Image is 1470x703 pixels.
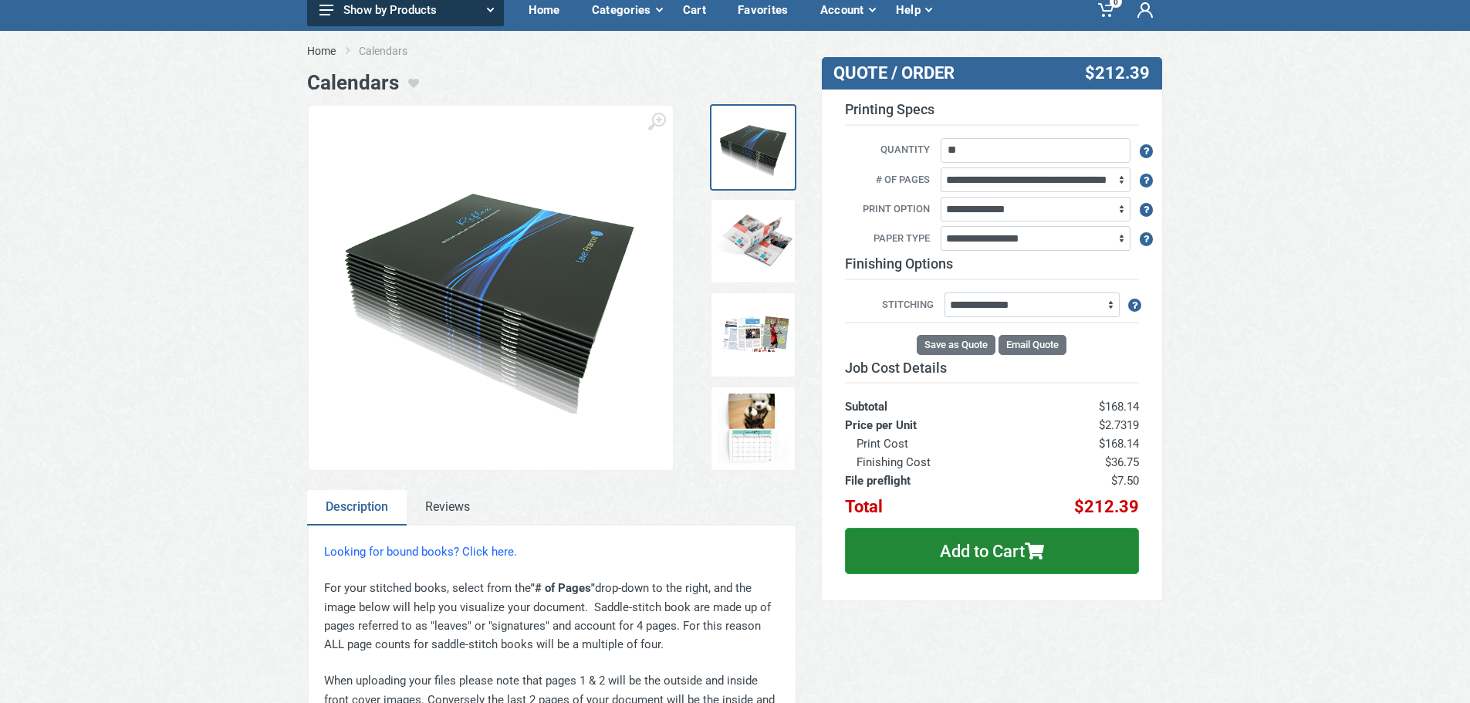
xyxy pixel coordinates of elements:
[307,71,399,95] h1: Calendars
[833,63,1037,83] h3: QUOTE / ORDER
[307,490,407,526] a: Description
[1105,455,1139,469] span: $36.75
[710,292,796,378] a: Samples
[833,172,938,189] label: # of Pages
[715,109,792,186] img: Saddlestich Book
[407,490,488,526] a: Reviews
[845,528,1139,574] button: Add to Cart
[359,43,431,59] li: Calendars
[1085,63,1150,83] span: $212.39
[845,101,1139,126] h3: Printing Specs
[710,104,796,191] a: Saddlestich Book
[307,43,1164,59] nav: breadcrumb
[715,296,792,373] img: Samples
[845,490,1012,516] th: Total
[1099,437,1139,451] span: $168.14
[715,203,792,280] img: Open Spreads
[845,297,942,314] label: Stitching
[833,142,938,159] label: Quantity
[1074,497,1139,516] span: $212.39
[833,201,938,218] label: Print Option
[324,545,517,559] a: Looking for bound books? Click here.
[845,471,1012,490] th: File preflight
[324,163,657,413] img: Saddlestich Book
[531,581,595,595] strong: "# of Pages"
[845,453,1012,471] th: Finishing Cost
[999,335,1066,355] button: Email Quote
[833,231,938,248] label: Paper Type
[845,434,1012,453] th: Print Cost
[1099,418,1139,432] span: $2.7319
[845,255,1139,280] h3: Finishing Options
[1099,400,1139,414] span: $168.14
[324,579,780,654] p: For your stitched books, select from the drop-down to the right, and the image below will help yo...
[307,43,336,59] a: Home
[715,390,792,468] img: Calendar
[845,383,1012,416] th: Subtotal
[845,416,1012,434] th: Price per Unit
[710,386,796,472] a: Calendar
[845,360,1139,377] h3: Job Cost Details
[917,335,995,355] button: Save as Quote
[1111,474,1139,488] span: $7.50
[710,198,796,285] a: Open Spreads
